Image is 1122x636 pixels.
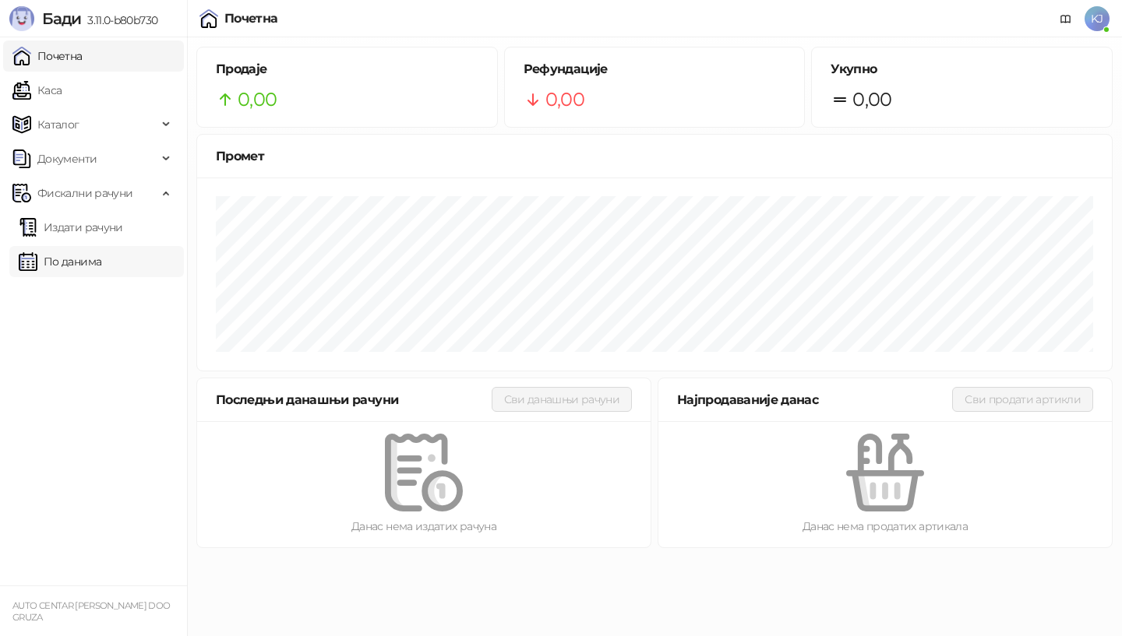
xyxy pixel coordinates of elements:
[831,60,1093,79] h5: Укупно
[224,12,278,25] div: Почетна
[12,75,62,106] a: Каса
[1085,6,1110,31] span: KJ
[238,85,277,114] span: 0,00
[37,109,79,140] span: Каталог
[42,9,81,28] span: Бади
[81,13,157,27] span: 3.11.0-b80b730
[12,40,83,72] a: Почетна
[19,212,123,243] a: Издати рачуни
[524,60,786,79] h5: Рефундације
[492,387,632,412] button: Сви данашњи рачуни
[12,600,170,623] small: AUTO CENTAR [PERSON_NAME] DOO GRUZA
[37,177,132,209] span: Фискални рачуни
[545,85,584,114] span: 0,00
[1053,6,1078,31] a: Документација
[216,60,478,79] h5: Продаје
[677,390,952,409] div: Најпродаваније данас
[37,143,97,174] span: Документи
[216,390,492,409] div: Последњи данашњи рачуни
[9,6,34,31] img: Logo
[216,146,1093,166] div: Промет
[222,518,626,535] div: Данас нема издатих рачуна
[683,518,1087,535] div: Данас нема продатих артикала
[852,85,891,114] span: 0,00
[952,387,1093,412] button: Сви продати артикли
[19,246,101,277] a: По данима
